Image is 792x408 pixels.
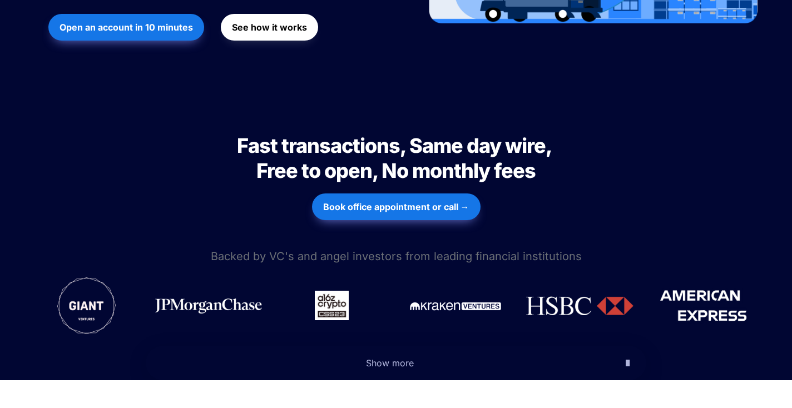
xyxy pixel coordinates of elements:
[221,8,318,46] a: See how it works
[221,14,318,41] button: See how it works
[232,22,307,33] strong: See how it works
[60,22,193,33] strong: Open an account in 10 minutes
[146,346,646,380] button: Show more
[312,193,481,220] button: Book office appointment or call →
[48,14,204,41] button: Open an account in 10 minutes
[211,250,582,263] span: Backed by VC's and angel investors from leading financial institutions
[237,133,555,183] span: Fast transactions, Same day wire, Free to open, No monthly fees
[312,188,481,226] a: Book office appointment or call →
[48,8,204,46] a: Open an account in 10 minutes
[366,357,414,369] span: Show more
[323,201,469,212] strong: Book office appointment or call →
